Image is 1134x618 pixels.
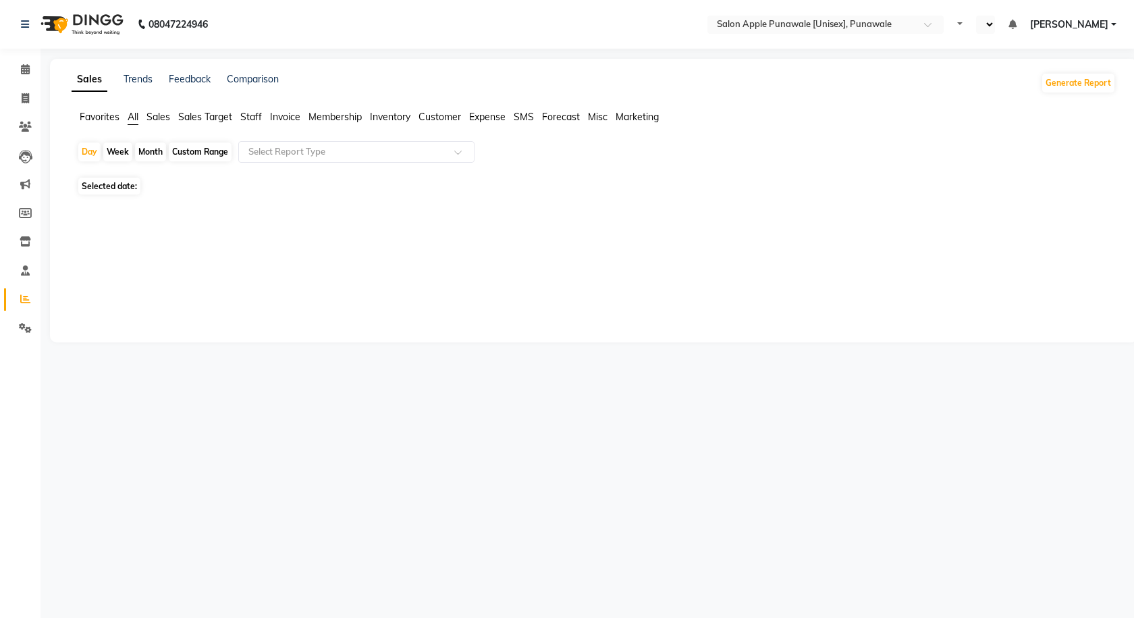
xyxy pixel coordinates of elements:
span: Customer [418,111,461,123]
span: Forecast [542,111,580,123]
span: Staff [240,111,262,123]
span: Membership [308,111,362,123]
span: SMS [514,111,534,123]
b: 08047224946 [148,5,208,43]
a: Feedback [169,73,211,85]
div: Month [135,143,166,161]
span: Selected date: [78,178,140,195]
span: [PERSON_NAME] [1030,18,1108,32]
span: Sales Target [178,111,232,123]
span: Sales [146,111,170,123]
span: All [128,111,138,123]
div: Custom Range [169,143,232,161]
span: Inventory [370,111,410,123]
span: Expense [469,111,506,123]
a: Sales [72,68,107,92]
a: Trends [124,73,153,85]
img: logo [34,5,127,43]
a: Comparison [227,73,279,85]
div: Day [78,143,101,161]
span: Marketing [616,111,659,123]
div: Week [103,143,132,161]
span: Invoice [270,111,300,123]
button: Generate Report [1042,74,1114,93]
span: Misc [588,111,607,123]
span: Favorites [80,111,119,123]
